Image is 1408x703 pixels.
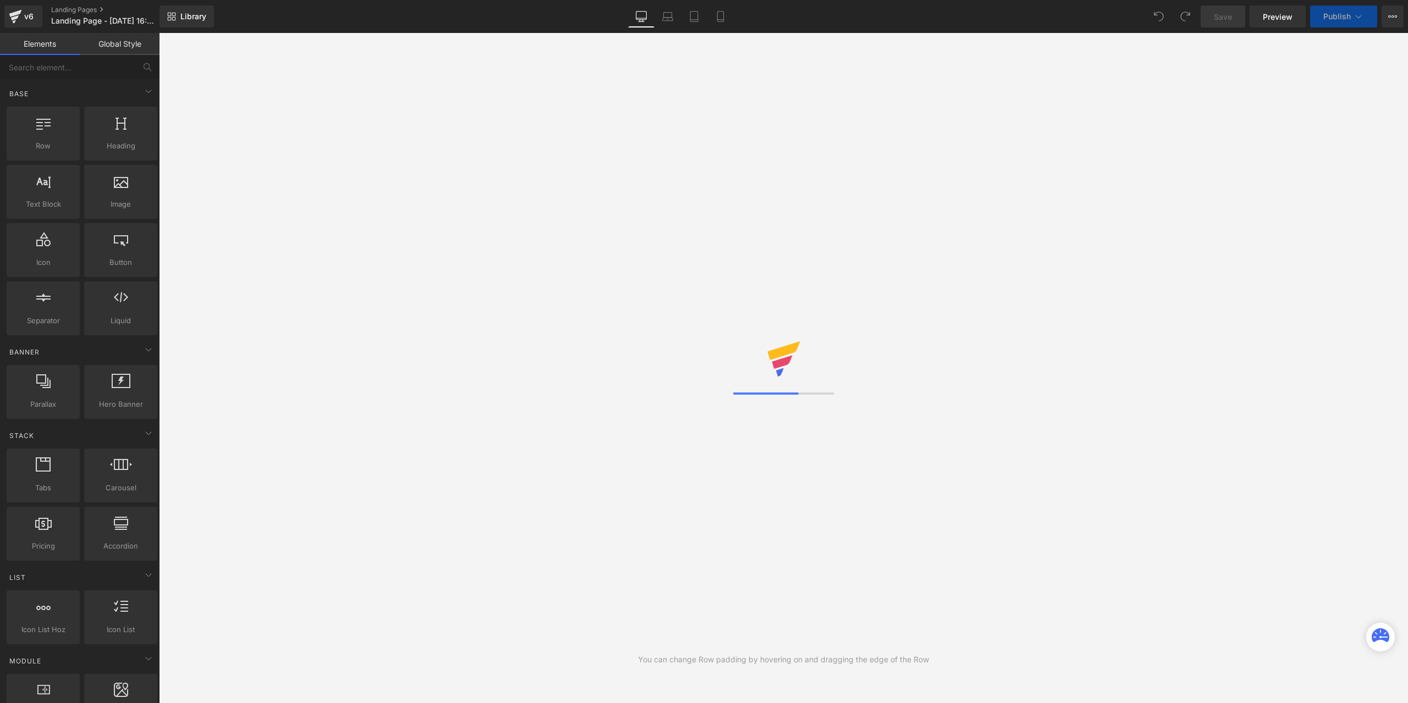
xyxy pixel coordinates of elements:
span: Publish [1323,12,1351,21]
span: Hero Banner [87,398,154,410]
button: More [1382,5,1404,27]
a: Preview [1250,5,1306,27]
span: Image [87,198,154,210]
a: Landing Pages [51,5,178,14]
button: Publish [1310,5,1377,27]
span: Library [180,12,206,21]
a: New Library [159,5,214,27]
span: Liquid [87,315,154,326]
a: Global Style [80,33,159,55]
span: Carousel [87,482,154,494]
span: Save [1214,11,1232,23]
button: Redo [1174,5,1196,27]
span: Row [10,140,76,152]
a: v6 [4,5,42,27]
span: Accordion [87,540,154,552]
span: Module [8,656,42,666]
span: Base [8,88,30,99]
span: Icon List Hoz [10,624,76,635]
span: Icon [10,257,76,268]
div: You can change Row padding by hovering on and dragging the edge of the Row [638,654,929,666]
a: Laptop [654,5,681,27]
a: Mobile [707,5,734,27]
a: Desktop [628,5,654,27]
span: Banner [8,347,41,357]
span: Parallax [10,398,76,410]
a: Tablet [681,5,707,27]
span: Pricing [10,540,76,552]
span: Tabs [10,482,76,494]
span: Text Block [10,198,76,210]
span: List [8,572,27,583]
span: Heading [87,140,154,152]
div: v6 [22,9,36,24]
span: Landing Page - [DATE] 16:18:38 [51,16,157,25]
span: Preview [1263,11,1292,23]
span: Icon List [87,624,154,635]
span: Button [87,257,154,268]
span: Separator [10,315,76,326]
button: Undo [1148,5,1170,27]
span: Stack [8,430,35,441]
